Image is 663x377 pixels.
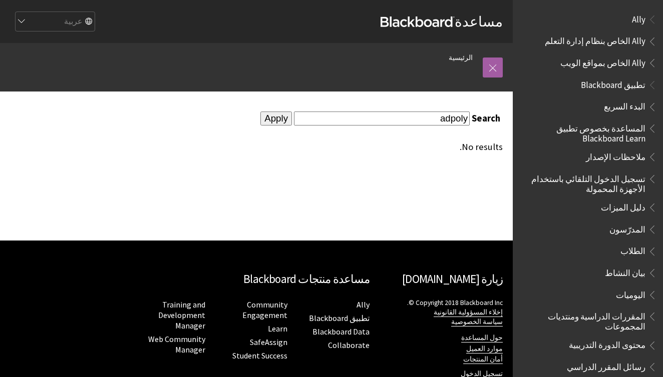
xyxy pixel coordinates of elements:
a: Learn [268,323,287,334]
span: ملاحظات الإصدار [586,148,645,162]
span: Ally الخاص بنظام إدارة التعلم [545,33,645,46]
a: تطبيق Blackboard [309,313,370,323]
a: أمان المنتجات [463,355,503,364]
label: Search [472,112,503,124]
a: إخلاء المسؤولية القانونية [434,308,503,317]
a: Community Engagement [242,299,287,320]
span: الطلاب [620,243,645,256]
span: محتوى الدورة التدريبية [569,337,645,350]
a: موارد العميل [466,344,503,353]
a: مساعدةBlackboard [381,12,503,30]
span: البدء السريع [604,98,645,112]
span: اليوميات [616,286,645,300]
span: تسجيل الدخول التلقائي باستخدام الأجهزة المحمولة [525,170,645,194]
a: زيارة [DOMAIN_NAME] [402,271,503,286]
h2: مساعدة منتجات Blackboard [133,270,370,288]
input: Apply [260,111,292,125]
select: Site Language Selector [15,12,95,32]
a: Collaborate [328,340,370,350]
span: رسائل المقرر الدراسي [567,358,645,372]
span: المساعدة بخصوص تطبيق Blackboard Learn [525,120,645,143]
span: دليل الميزات [601,199,645,212]
nav: Book outline for Anthology Ally Help [519,11,657,71]
a: Web Community Manager [148,334,205,355]
strong: Blackboard [381,16,455,27]
a: الرئيسية [449,51,473,64]
a: حول المساعدة [461,333,503,342]
a: Ally [357,299,370,310]
a: Blackboard Data [312,326,370,337]
span: Ally الخاص بمواقع الويب [560,54,645,68]
span: المقررات الدراسية ومنتديات المجموعات [525,308,645,331]
div: No results. [158,141,503,152]
a: سياسة الخصوصية [451,317,503,326]
p: ‎© Copyright 2018 Blackboard Inc. [380,298,503,326]
a: SafeAssign [250,337,287,347]
span: تطبيق Blackboard [581,76,645,90]
a: Student Success [232,350,287,361]
a: Training and Development Manager [158,299,205,331]
span: Ally [632,11,645,24]
span: المدرّسون [609,221,645,234]
span: بيان النشاط [605,264,645,278]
